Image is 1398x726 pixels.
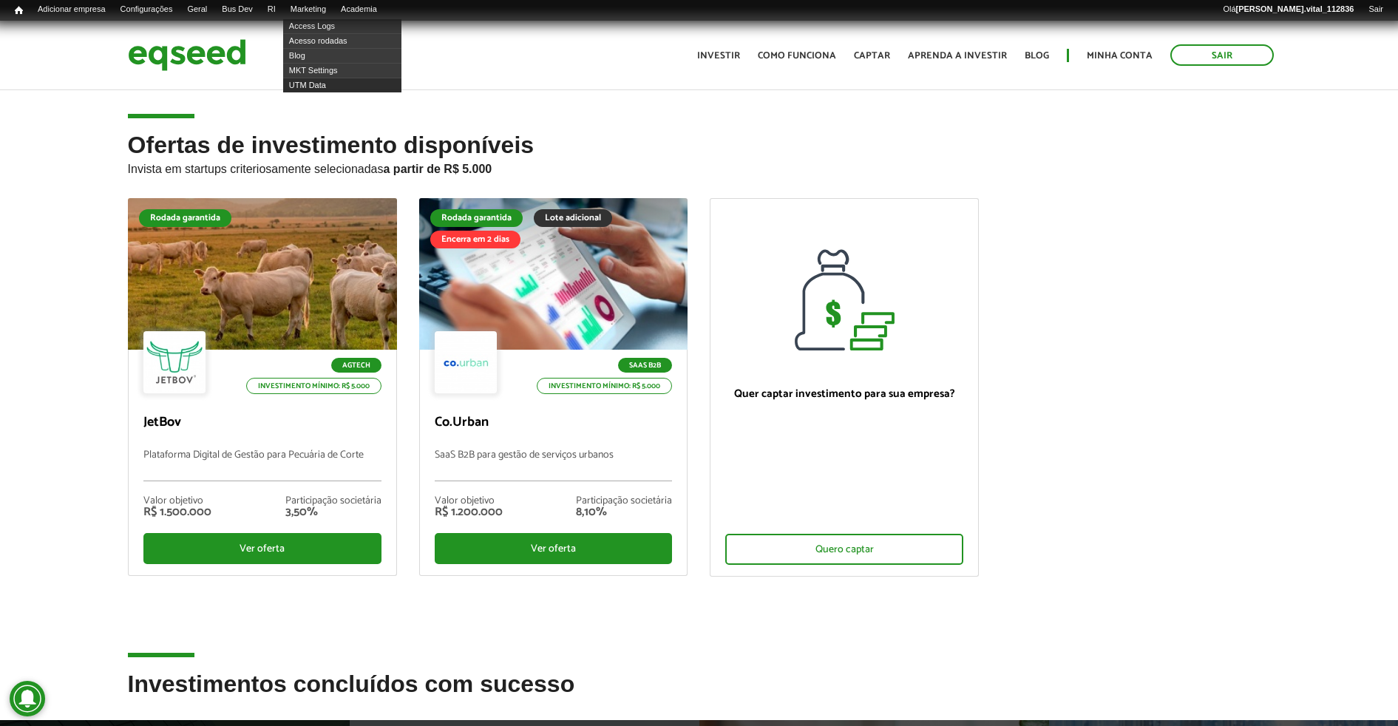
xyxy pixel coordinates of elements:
a: Aprenda a investir [908,51,1007,61]
strong: a partir de R$ 5.000 [384,163,492,175]
div: 3,50% [285,506,381,518]
a: Rodada garantida Lote adicional Encerra em 2 dias SaaS B2B Investimento mínimo: R$ 5.000 Co.Urban... [419,198,688,576]
strong: [PERSON_NAME].vital_112836 [1236,4,1354,13]
a: Bus Dev [214,4,260,16]
a: Geral [180,4,214,16]
span: Início [15,5,23,16]
p: SaaS B2B [618,358,672,373]
div: R$ 1.200.000 [435,506,503,518]
p: JetBov [143,415,381,431]
a: Início [7,4,30,18]
a: Adicionar empresa [30,4,113,16]
p: SaaS B2B para gestão de serviços urbanos [435,449,673,481]
a: Olá[PERSON_NAME].vital_112836 [1215,4,1361,16]
a: Marketing [283,4,333,16]
img: EqSeed [128,35,246,75]
a: Academia [333,4,384,16]
div: Ver oferta [143,533,381,564]
p: Investimento mínimo: R$ 5.000 [246,378,381,394]
p: Investimento mínimo: R$ 5.000 [537,378,672,394]
a: Como funciona [758,51,836,61]
p: Quer captar investimento para sua empresa? [725,387,963,401]
div: Rodada garantida [430,209,523,227]
p: Agtech [331,358,381,373]
a: Investir [697,51,740,61]
p: Invista em startups criteriosamente selecionadas [128,158,1271,176]
div: Rodada garantida [139,209,231,227]
a: Minha conta [1087,51,1153,61]
a: Blog [1025,51,1049,61]
a: Access Logs [283,18,401,33]
a: Captar [854,51,890,61]
div: Ver oferta [435,533,673,564]
a: Sair [1361,4,1391,16]
div: Valor objetivo [435,496,503,506]
div: Valor objetivo [143,496,211,506]
h2: Ofertas de investimento disponíveis [128,132,1271,198]
p: Co.Urban [435,415,673,431]
div: Participação societária [285,496,381,506]
div: Participação societária [576,496,672,506]
a: Configurações [113,4,180,16]
a: Sair [1170,44,1274,66]
div: Encerra em 2 dias [430,231,520,248]
a: Quer captar investimento para sua empresa? Quero captar [710,198,979,577]
a: RI [260,4,283,16]
h2: Investimentos concluídos com sucesso [128,671,1271,719]
a: Rodada garantida Agtech Investimento mínimo: R$ 5.000 JetBov Plataforma Digital de Gestão para Pe... [128,198,397,576]
div: Quero captar [725,534,963,565]
div: R$ 1.500.000 [143,506,211,518]
p: Plataforma Digital de Gestão para Pecuária de Corte [143,449,381,481]
div: Lote adicional [534,209,612,227]
div: 8,10% [576,506,672,518]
